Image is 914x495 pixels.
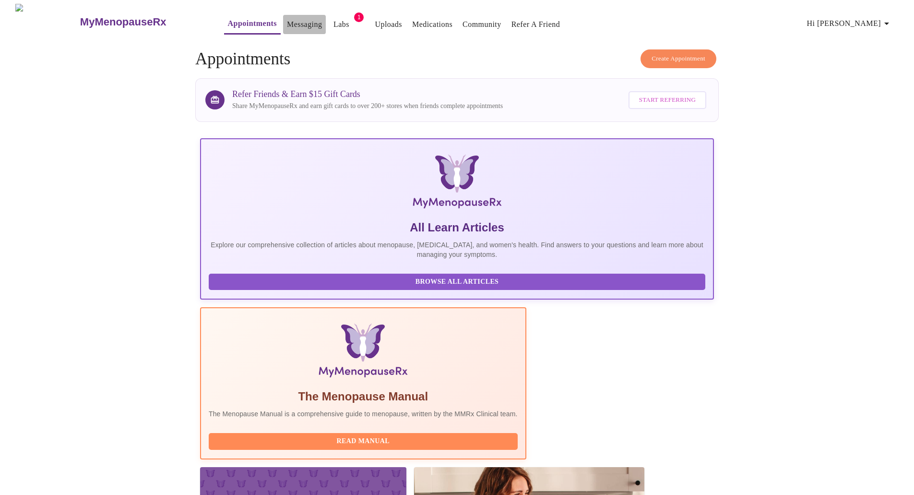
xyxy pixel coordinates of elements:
[408,15,456,34] button: Medications
[333,18,349,31] a: Labs
[209,240,705,259] p: Explore our comprehensive collection of articles about menopause, [MEDICAL_DATA], and women's hea...
[209,274,705,290] button: Browse All Articles
[652,53,705,64] span: Create Appointment
[412,18,452,31] a: Medications
[218,435,508,447] span: Read Manual
[807,17,892,30] span: Hi [PERSON_NAME]
[224,14,281,35] button: Appointments
[209,389,518,404] h5: The Menopause Manual
[232,101,503,111] p: Share MyMenopauseRx and earn gift cards to over 200+ stores when friends complete appointments
[463,18,501,31] a: Community
[258,324,468,381] img: Menopause Manual
[641,49,716,68] button: Create Appointment
[218,276,696,288] span: Browse All Articles
[629,91,706,109] button: Start Referring
[511,18,560,31] a: Refer a Friend
[209,436,520,445] a: Read Manual
[626,86,709,114] a: Start Referring
[639,95,696,106] span: Start Referring
[232,89,503,99] h3: Refer Friends & Earn $15 Gift Cards
[209,220,705,235] h5: All Learn Articles
[80,16,166,28] h3: MyMenopauseRx
[209,277,708,285] a: Browse All Articles
[79,5,204,39] a: MyMenopauseRx
[228,17,277,30] a: Appointments
[286,155,628,212] img: MyMenopauseRx Logo
[375,18,402,31] a: Uploads
[803,14,896,33] button: Hi [PERSON_NAME]
[195,49,719,69] h4: Appointments
[209,409,518,419] p: The Menopause Manual is a comprehensive guide to menopause, written by the MMRx Clinical team.
[459,15,505,34] button: Community
[209,433,518,450] button: Read Manual
[371,15,406,34] button: Uploads
[508,15,564,34] button: Refer a Friend
[287,18,322,31] a: Messaging
[283,15,326,34] button: Messaging
[15,4,79,40] img: MyMenopauseRx Logo
[326,15,356,34] button: Labs
[354,12,364,22] span: 1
